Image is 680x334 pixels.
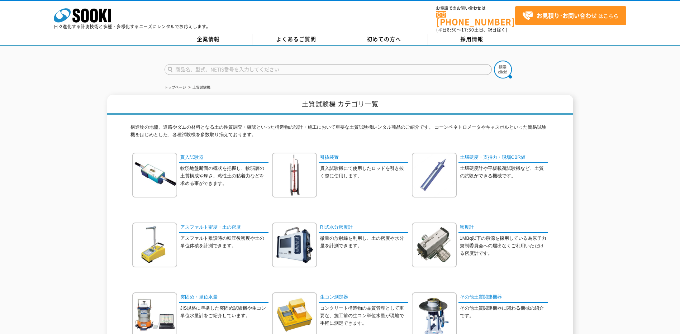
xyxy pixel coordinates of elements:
a: その他土質関連機器 [458,292,548,303]
span: 17:30 [461,27,474,33]
span: お電話でのお問い合わせは [436,6,515,10]
h1: 土質試験機 カテゴリ一覧 [107,95,573,115]
a: アスファルト密度・土の密度 [179,223,268,233]
a: 密度計 [458,223,548,233]
p: 微量の放射線を利用し、土の密度や水分量を計測できます。 [320,235,408,250]
p: 土壌硬度計や平板載荷試験機など、土質の試験ができる機械です。 [460,165,548,180]
a: 採用情報 [428,34,516,45]
img: 密度計 [412,223,457,267]
img: アスファルト密度・土の密度 [132,223,177,267]
img: RI式水分密度計 [272,223,317,267]
a: 初めての方へ [340,34,428,45]
p: 貫入試験機にて使用したロッドを引き抜く際に使用します。 [320,165,408,180]
p: 1MBq以下の泉源を採用している為原子力規制委員会への届出なくご利用いただける密度計です。 [460,235,548,257]
img: 土壌硬度・支持力・現場CBR値 [412,153,457,197]
p: JIS規格に準拠した突固め試験機や生コン単位水量計をご紹介しています。 [180,305,268,320]
span: (平日 ～ 土日、祝日除く) [436,27,507,33]
strong: お見積り･お問い合わせ [537,11,597,20]
img: 貫入試験器 [132,153,177,197]
a: 土壌硬度・支持力・現場CBR値 [458,153,548,163]
a: トップページ [165,85,186,89]
p: アスファルト敷設時の転圧後密度や土の単位体積を計測できます。 [180,235,268,250]
a: 引抜装置 [319,153,408,163]
a: 貫入試験器 [179,153,268,163]
a: RI式水分密度計 [319,223,408,233]
li: 土質試験機 [187,84,210,91]
span: 初めての方へ [367,35,401,43]
img: 引抜装置 [272,153,317,197]
p: 構造物の地盤、道路やダムの材料となる土の性質調査・確認といった構造物の設計・施工において重要な土質試験機レンタル商品のご紹介です。 コーンペネトロメータやキャスポルといった簡易試験機をはじめとし... [130,124,550,142]
span: 8:50 [447,27,457,33]
span: はこちら [522,10,618,21]
input: 商品名、型式、NETIS番号を入力してください [165,64,492,75]
img: btn_search.png [494,61,512,78]
p: コンクリート構造物の品質管理として重要な、施工前の生コン単位水量が現地で手軽に測定できます。 [320,305,408,327]
p: 軟弱地盤断面の概状を把握し、軟弱層の土質構成や厚さ、粘性土の粘着力などを求める事ができます。 [180,165,268,187]
p: その他土質関連機器に関わる機械の紹介です。 [460,305,548,320]
a: [PHONE_NUMBER] [436,11,515,26]
a: 生コン測定器 [319,292,408,303]
a: お見積り･お問い合わせはこちら [515,6,626,25]
p: 日々進化する計測技術と多種・多様化するニーズにレンタルでお応えします。 [54,24,211,29]
a: 企業情報 [165,34,252,45]
a: よくあるご質問 [252,34,340,45]
a: 突固め・単位水量 [179,292,268,303]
